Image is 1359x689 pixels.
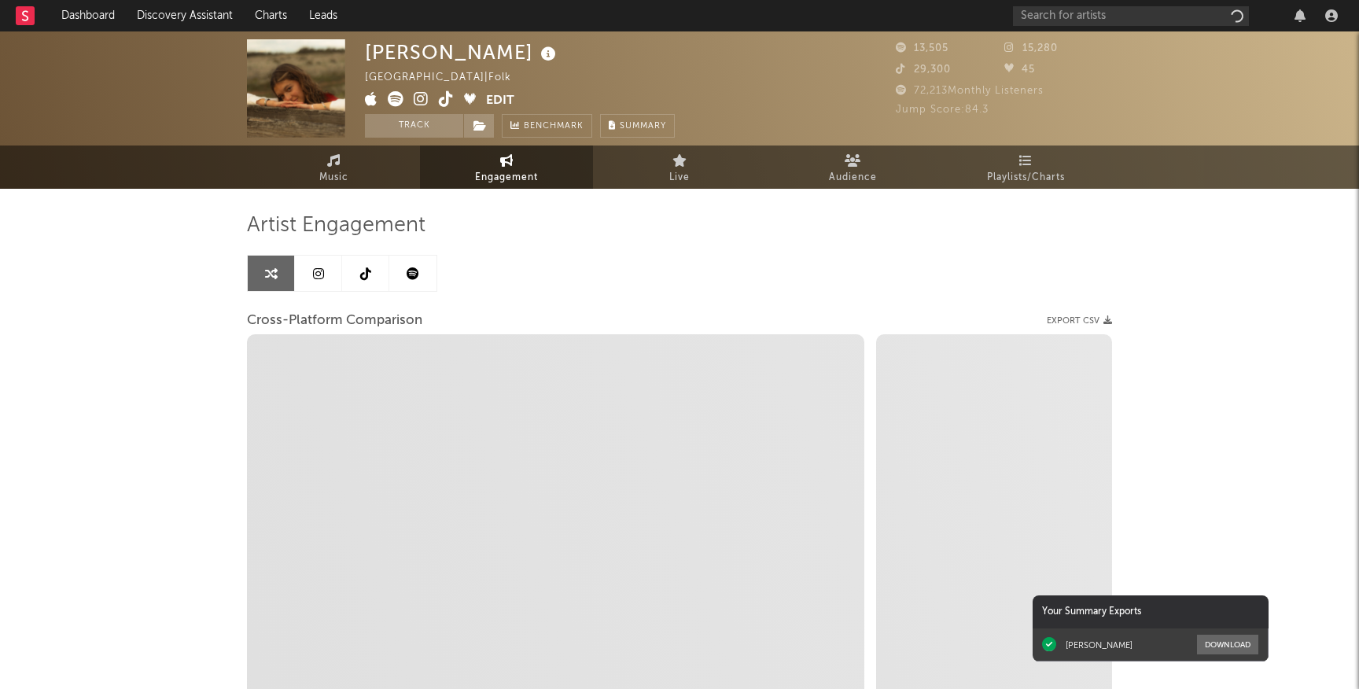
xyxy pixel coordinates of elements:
[420,146,593,189] a: Engagement
[486,91,514,111] button: Edit
[829,168,877,187] span: Audience
[365,39,560,65] div: [PERSON_NAME]
[247,311,422,330] span: Cross-Platform Comparison
[1197,635,1258,654] button: Download
[1047,316,1112,326] button: Export CSV
[524,117,584,136] span: Benchmark
[1013,6,1249,26] input: Search for artists
[669,168,690,187] span: Live
[766,146,939,189] a: Audience
[939,146,1112,189] a: Playlists/Charts
[600,114,675,138] button: Summary
[1066,639,1132,650] div: [PERSON_NAME]
[987,168,1065,187] span: Playlists/Charts
[365,114,463,138] button: Track
[896,43,948,53] span: 13,505
[1004,64,1035,75] span: 45
[475,168,538,187] span: Engagement
[319,168,348,187] span: Music
[896,86,1044,96] span: 72,213 Monthly Listeners
[1033,595,1269,628] div: Your Summary Exports
[896,105,989,115] span: Jump Score: 84.3
[365,68,547,87] div: [GEOGRAPHIC_DATA] | Folk
[502,114,592,138] a: Benchmark
[896,64,951,75] span: 29,300
[620,122,666,131] span: Summary
[247,216,425,235] span: Artist Engagement
[1004,43,1058,53] span: 15,280
[593,146,766,189] a: Live
[247,146,420,189] a: Music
